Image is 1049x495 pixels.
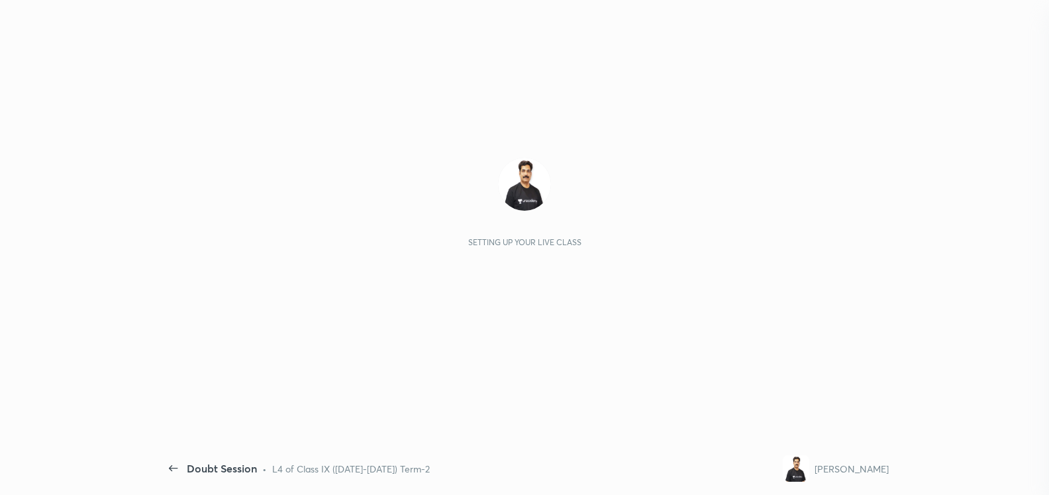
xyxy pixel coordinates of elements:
img: 144b345530af4266b4014317b2bf6637.jpg [783,455,809,482]
div: Setting up your live class [468,237,581,247]
div: • [262,462,267,476]
div: L4 of Class IX ([DATE]-[DATE]) Term-2 [272,462,430,476]
div: Doubt Session [187,461,257,476]
img: 144b345530af4266b4014317b2bf6637.jpg [498,158,551,211]
div: [PERSON_NAME] [815,462,889,476]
